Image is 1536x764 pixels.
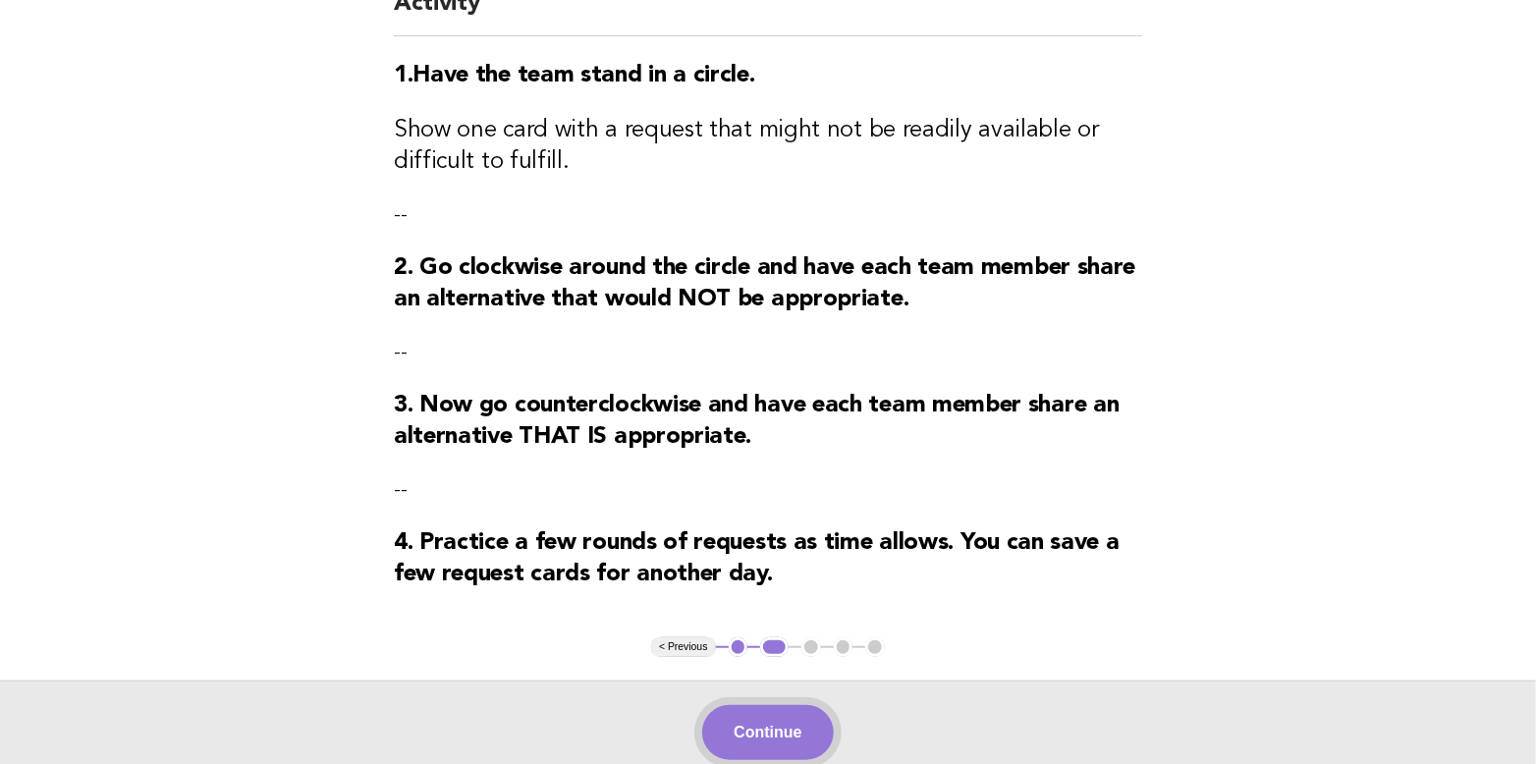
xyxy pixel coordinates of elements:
h3: Show one card with a request that might not be readily available or difficult to fulfill. [394,115,1142,178]
button: Continue [702,705,833,760]
p: -- [394,201,1142,229]
strong: 3. Now go counterclockwise and have each team member share an alternative THAT IS appropriate. [394,394,1120,449]
button: 2 [760,637,789,657]
strong: 2. Go clockwise around the circle and have each team member share an alternative that would NOT b... [394,256,1136,311]
p: -- [394,476,1142,504]
strong: 1.Have the team stand in a circle. [394,64,755,87]
strong: 4. Practice a few rounds of requests as time allows. You can save a few request cards for another... [394,531,1120,586]
button: < Previous [651,637,715,657]
button: 1 [729,637,748,657]
p: -- [394,339,1142,366]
